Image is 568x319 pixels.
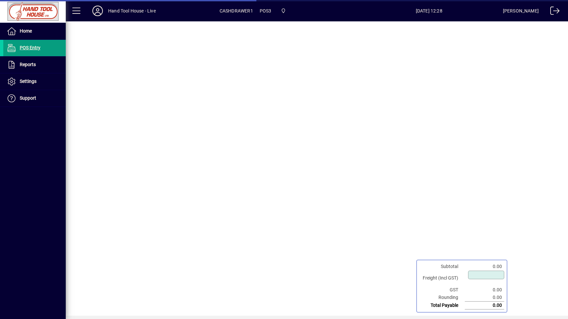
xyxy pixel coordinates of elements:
span: [DATE] 12:28 [355,6,503,16]
td: 0.00 [465,302,504,309]
span: POS Entry [20,45,40,50]
a: Logout [545,1,560,23]
td: 0.00 [465,286,504,294]
span: POS3 [260,6,272,16]
a: Settings [3,73,66,90]
td: GST [419,286,465,294]
span: Settings [20,79,36,84]
div: [PERSON_NAME] [503,6,539,16]
div: Hand Tool House - Live [108,6,156,16]
td: Rounding [419,294,465,302]
span: Reports [20,62,36,67]
a: Home [3,23,66,39]
button: Profile [87,5,108,17]
td: Freight (Incl GST) [419,270,465,286]
span: Support [20,95,36,101]
td: Subtotal [419,263,465,270]
td: Total Payable [419,302,465,309]
td: 0.00 [465,263,504,270]
a: Reports [3,57,66,73]
a: Support [3,90,66,107]
span: CASHDRAWER1 [220,6,253,16]
td: 0.00 [465,294,504,302]
span: Home [20,28,32,34]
